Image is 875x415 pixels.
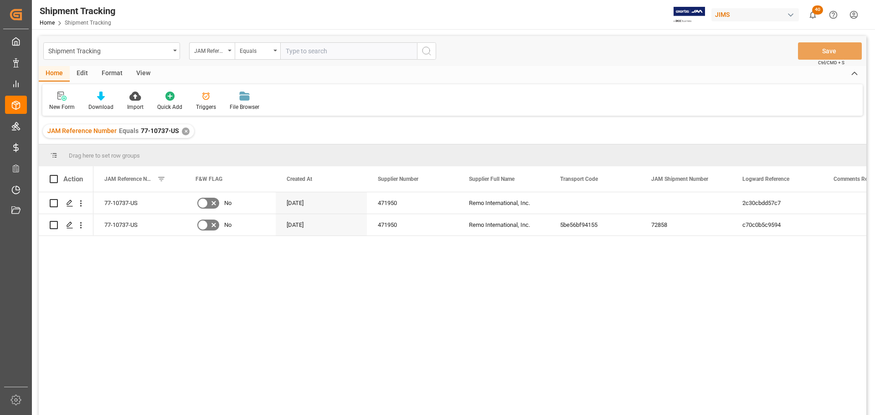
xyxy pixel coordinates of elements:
[88,103,113,111] div: Download
[458,192,549,214] div: Remo International, Inc.
[731,192,823,214] div: 2c30cbdd57c7
[129,66,157,82] div: View
[157,103,182,111] div: Quick Add
[367,214,458,236] div: 471950
[104,176,154,182] span: JAM Reference Number
[119,127,139,134] span: Equals
[469,176,515,182] span: Supplier Full Name
[47,127,117,134] span: JAM Reference Number
[95,66,129,82] div: Format
[549,214,640,236] div: 5be56bf94155
[812,5,823,15] span: 40
[818,59,844,66] span: Ctrl/CMD + S
[417,42,436,60] button: search button
[640,214,731,236] div: 72858
[803,5,823,25] button: show 40 new notifications
[39,192,93,214] div: Press SPACE to select this row.
[182,128,190,135] div: ✕
[276,214,367,236] div: [DATE]
[276,192,367,214] div: [DATE]
[742,176,789,182] span: Logward Reference
[823,5,844,25] button: Help Center
[458,214,549,236] div: Remo International, Inc.
[40,4,115,18] div: Shipment Tracking
[230,103,259,111] div: File Browser
[69,152,140,159] span: Drag here to set row groups
[189,42,235,60] button: open menu
[378,176,418,182] span: Supplier Number
[224,215,232,236] span: No
[63,175,83,183] div: Action
[560,176,598,182] span: Transport Code
[141,127,179,134] span: 77-10737-US
[39,66,70,82] div: Home
[287,176,312,182] span: Created At
[39,214,93,236] div: Press SPACE to select this row.
[798,42,862,60] button: Save
[280,42,417,60] input: Type to search
[731,214,823,236] div: c70c0b5c9594
[224,193,232,214] span: No
[674,7,705,23] img: Exertis%20JAM%20-%20Email%20Logo.jpg_1722504956.jpg
[93,192,185,214] div: 77-10737-US
[711,8,799,21] div: JIMS
[49,103,75,111] div: New Form
[93,214,185,236] div: 77-10737-US
[43,42,180,60] button: open menu
[240,45,271,55] div: Equals
[127,103,144,111] div: Import
[235,42,280,60] button: open menu
[367,192,458,214] div: 471950
[194,45,225,55] div: JAM Reference Number
[196,103,216,111] div: Triggers
[48,45,170,56] div: Shipment Tracking
[70,66,95,82] div: Edit
[651,176,708,182] span: JAM Shipment Number
[40,20,55,26] a: Home
[711,6,803,23] button: JIMS
[196,176,222,182] span: F&W FLAG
